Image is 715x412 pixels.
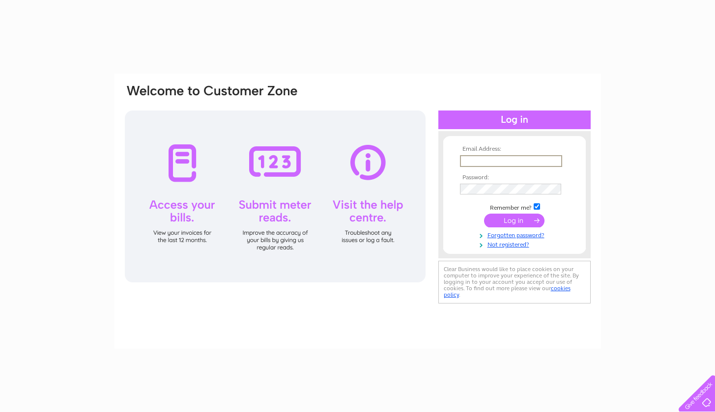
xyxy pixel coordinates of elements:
[458,146,572,153] th: Email Address:
[484,214,544,227] input: Submit
[460,239,572,248] a: Not registered?
[460,230,572,239] a: Forgotten password?
[438,261,591,303] div: Clear Business would like to place cookies on your computer to improve your experience of the sit...
[458,174,572,181] th: Password:
[444,285,571,298] a: cookies policy
[458,202,572,212] td: Remember me?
